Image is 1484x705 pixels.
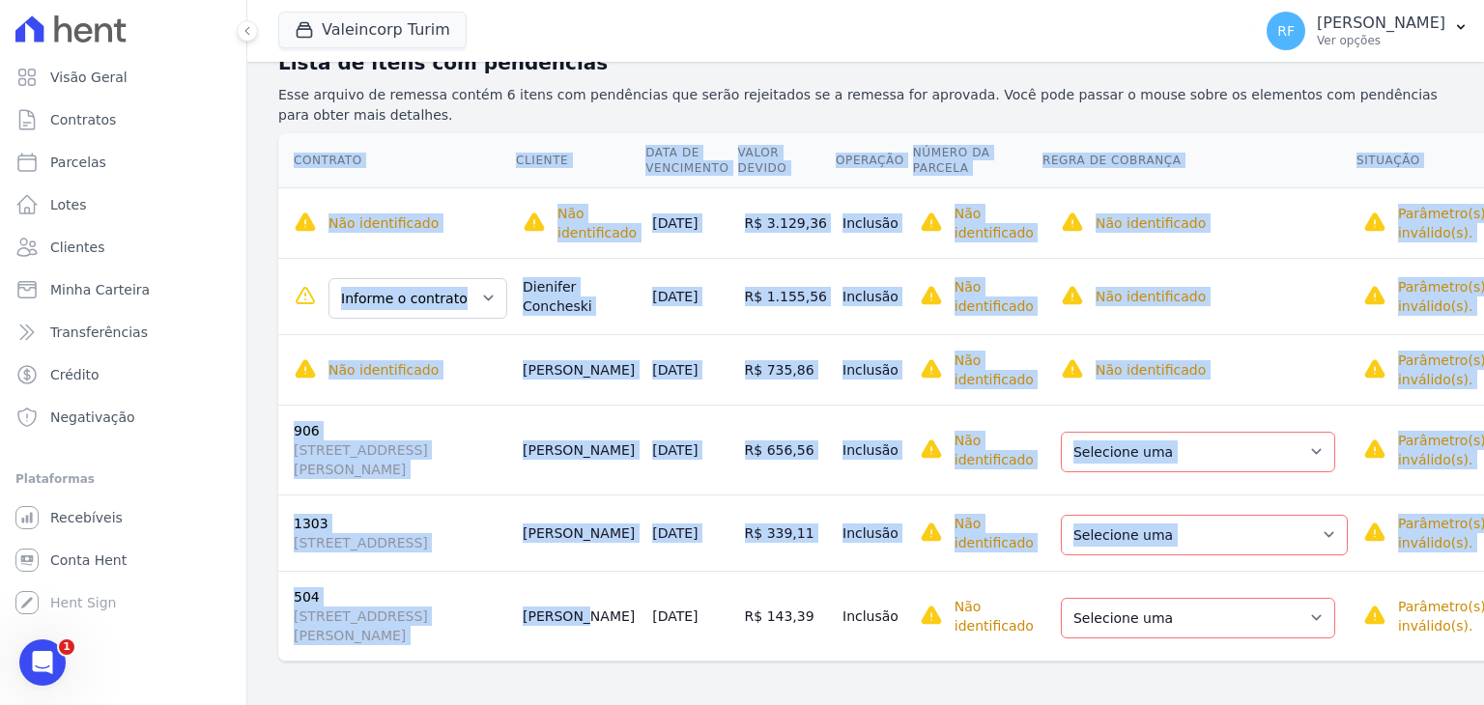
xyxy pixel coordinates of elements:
td: R$ 143,39 [737,571,835,661]
td: [PERSON_NAME] [515,334,644,405]
span: Negativação [50,408,135,427]
a: Recebíveis [8,498,239,537]
a: Negativação [8,398,239,437]
p: Não identificado [955,514,1034,552]
td: [DATE] [644,494,736,571]
p: [PERSON_NAME] [1317,14,1445,33]
td: Inclusão [835,334,912,405]
a: Parcelas [8,143,239,182]
span: RF [1277,24,1295,38]
th: Contrato [278,133,515,188]
td: Dienifer Concheski [515,258,644,334]
th: Número da Parcela [912,133,1042,188]
th: Valor devido [737,133,835,188]
button: RF [PERSON_NAME] Ver opções [1251,4,1484,58]
td: Inclusão [835,187,912,258]
p: Não identificado [1096,287,1206,306]
span: Contratos [50,110,116,129]
span: 1 [59,639,74,655]
p: Não identificado [1096,360,1206,380]
td: [DATE] [644,571,736,661]
td: R$ 656,56 [737,405,835,494]
td: R$ 339,11 [737,494,835,571]
span: Crédito [50,365,100,384]
td: [PERSON_NAME] [515,405,644,494]
span: Conta Hent [50,550,127,570]
span: Minha Carteira [50,280,150,299]
p: Não identificado [955,431,1034,469]
span: [STREET_ADDRESS][PERSON_NAME] [294,440,507,479]
span: Parcelas [50,153,106,172]
td: [PERSON_NAME] [515,571,644,661]
a: Minha Carteira [8,270,239,309]
td: [DATE] [644,187,736,258]
a: Crédito [8,355,239,394]
p: Não identificado [955,277,1034,316]
p: Não identificado [1096,213,1206,233]
a: 504 [294,589,320,605]
a: Visão Geral [8,58,239,97]
th: Operação [835,133,912,188]
td: Inclusão [835,494,912,571]
td: Inclusão [835,571,912,661]
td: [PERSON_NAME] [515,494,644,571]
p: Não identificado [955,204,1034,242]
span: Lotes [50,195,87,214]
a: Conta Hent [8,541,239,579]
a: 906 [294,423,320,438]
td: Inclusão [835,405,912,494]
p: Esse arquivo de remessa contém 6 itens com pendências que serão rejeitados se a remessa for aprov... [278,85,1453,126]
th: Cliente [515,133,644,188]
td: [DATE] [644,334,736,405]
span: Recebíveis [50,508,123,527]
td: R$ 735,86 [737,334,835,405]
span: Transferências [50,323,148,342]
td: [DATE] [644,258,736,334]
a: 1303 [294,516,328,531]
p: Não identificado [328,360,439,380]
span: Visão Geral [50,68,128,87]
p: Não identificado [955,351,1034,389]
p: Não identificado [955,597,1034,635]
iframe: Intercom live chat [19,639,66,686]
a: Lotes [8,185,239,224]
a: Transferências [8,313,239,352]
p: Ver opções [1317,33,1445,48]
th: Regra de Cobrança [1042,133,1356,188]
span: [STREET_ADDRESS][PERSON_NAME] [294,606,507,645]
td: Inclusão [835,258,912,334]
div: Plataformas [15,467,231,491]
p: Não identificado [328,213,439,233]
span: Clientes [50,238,104,257]
td: R$ 1.155,56 [737,258,835,334]
td: [DATE] [644,405,736,494]
span: [STREET_ADDRESS] [294,533,507,552]
th: Data de Vencimento [644,133,736,188]
td: R$ 3.129,36 [737,187,835,258]
p: Não identificado [557,204,637,242]
a: Contratos [8,100,239,139]
button: Valeincorp Turim [278,12,467,48]
a: Clientes [8,228,239,267]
